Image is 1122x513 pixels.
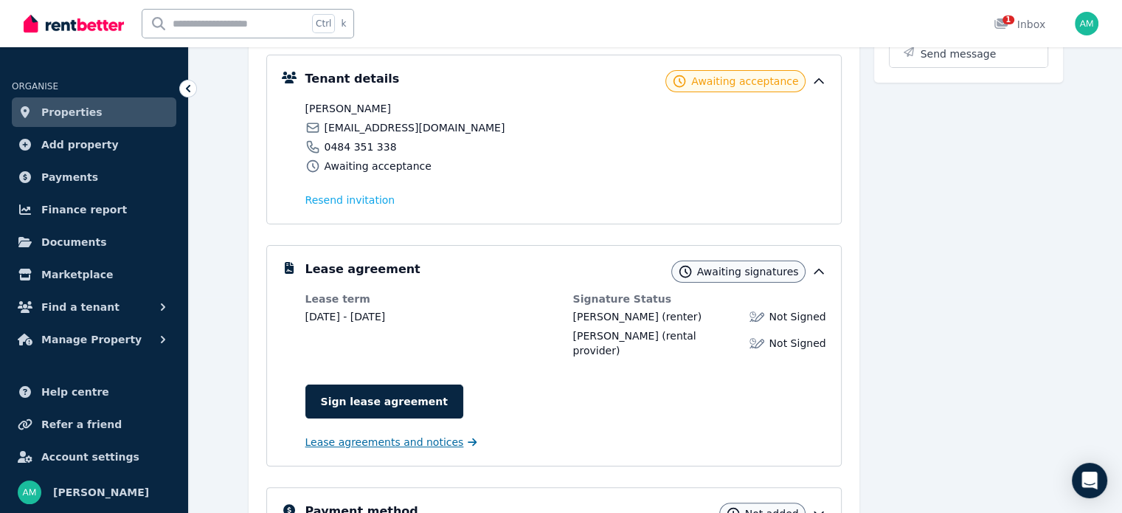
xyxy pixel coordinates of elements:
a: Help centre [12,377,176,407]
span: [PERSON_NAME] [305,101,561,116]
span: Finance report [41,201,127,218]
div: (renter) [573,309,702,324]
button: Resend invitation [305,193,395,207]
span: [EMAIL_ADDRESS][DOMAIN_NAME] [325,120,505,135]
dt: Signature Status [573,292,826,306]
span: Not Signed [769,309,825,324]
span: Account settings [41,448,139,466]
span: [PERSON_NAME] [573,311,659,323]
span: Documents [41,233,107,251]
a: Properties [12,97,176,127]
span: Send message [921,47,997,61]
a: Add property [12,130,176,159]
span: Awaiting signatures [697,264,799,279]
span: Not Signed [769,336,825,351]
div: (rental provider) [573,328,741,358]
dt: Lease term [305,292,558,306]
a: Refer a friend [12,410,176,439]
span: Refer a friend [41,416,122,433]
span: Lease agreements and notices [305,435,464,450]
img: RentBetter [24,13,124,35]
button: Manage Property [12,325,176,354]
span: 1 [1002,16,1014,24]
span: Payments [41,168,98,186]
span: Find a tenant [41,298,120,316]
a: Account settings [12,442,176,472]
img: Lease not signed [749,336,764,351]
span: Awaiting acceptance [325,159,432,173]
dd: [DATE] - [DATE] [305,309,558,324]
span: 0484 351 338 [325,140,397,154]
a: Marketplace [12,260,176,289]
img: Ali Mohammadi [1075,12,1098,35]
h5: Lease agreement [305,261,420,278]
span: Help centre [41,383,109,401]
span: ORGANISE [12,81,58,92]
span: Add property [41,136,119,154]
a: Sign lease agreement [305,385,463,419]
a: Lease agreements and notices [305,435,477,450]
button: Find a tenant [12,292,176,322]
span: k [341,18,346,30]
a: Documents [12,227,176,257]
div: Open Intercom Messenger [1072,463,1107,498]
img: Ali Mohammadi [18,481,41,504]
span: Manage Property [41,331,142,348]
span: [PERSON_NAME] [53,483,149,501]
span: Ctrl [312,14,335,33]
span: Properties [41,103,103,121]
button: Send message [890,41,1047,67]
img: Lease not signed [749,309,764,324]
h5: Tenant details [305,70,400,88]
span: [PERSON_NAME] [573,330,659,342]
a: Payments [12,162,176,192]
span: Marketplace [41,266,113,283]
a: Finance report [12,195,176,224]
span: Awaiting acceptance [691,74,798,89]
div: Inbox [994,17,1045,32]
